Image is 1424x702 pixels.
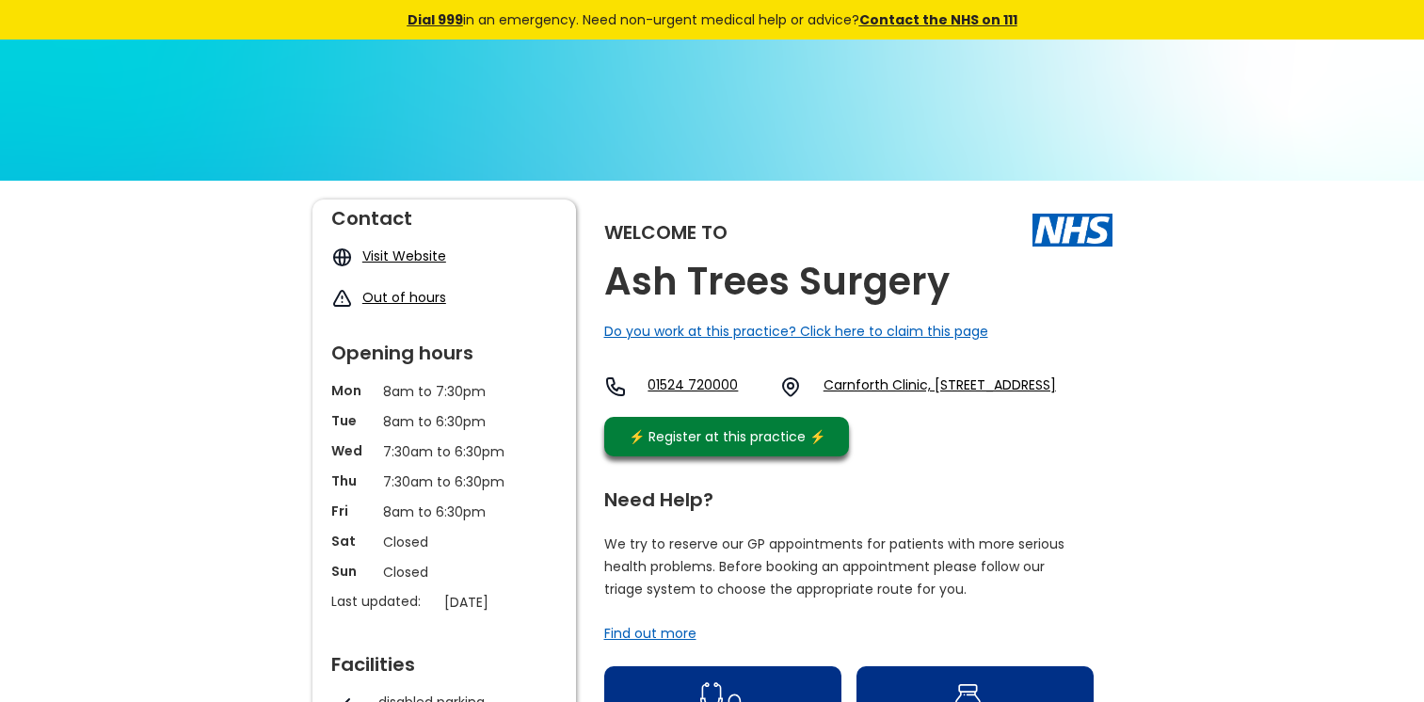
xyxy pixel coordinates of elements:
p: Last updated: [331,592,435,611]
img: exclamation icon [331,288,353,310]
div: Need Help? [604,481,1094,509]
a: Visit Website [362,247,446,265]
p: Mon [331,381,374,400]
img: globe icon [331,247,353,268]
h2: Ash Trees Surgery [604,261,950,303]
a: Out of hours [362,288,446,307]
a: 01524 720000 [648,375,764,398]
p: 8am to 6:30pm [383,411,505,432]
div: ⚡️ Register at this practice ⚡️ [619,426,836,447]
p: Sun [331,562,374,581]
p: 7:30am to 6:30pm [383,471,505,492]
div: Welcome to [604,223,728,242]
p: Tue [331,411,374,430]
div: Contact [331,199,557,228]
p: Closed [383,532,505,552]
p: Closed [383,562,505,582]
a: ⚡️ Register at this practice ⚡️ [604,417,849,456]
a: Find out more [604,624,696,643]
div: Facilities [331,646,557,674]
p: We try to reserve our GP appointments for patients with more serious health problems. Before book... [604,533,1065,600]
p: 8am to 6:30pm [383,502,505,522]
img: telephone icon [604,375,627,398]
p: 8am to 7:30pm [383,381,505,402]
div: in an emergency. Need non-urgent medical help or advice? [280,9,1145,30]
p: 7:30am to 6:30pm [383,441,505,462]
p: [DATE] [444,592,567,613]
p: Sat [331,532,374,550]
img: practice location icon [779,375,802,398]
img: The NHS logo [1032,214,1112,246]
p: Fri [331,502,374,520]
a: Contact the NHS on 111 [859,10,1017,29]
a: Do you work at this practice? Click here to claim this page [604,322,988,341]
p: Wed [331,441,374,460]
div: Opening hours [331,334,557,362]
a: Carnforth Clinic, [STREET_ADDRESS] [824,375,1056,398]
p: Thu [331,471,374,490]
a: Dial 999 [408,10,463,29]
